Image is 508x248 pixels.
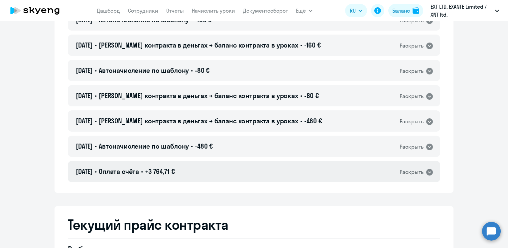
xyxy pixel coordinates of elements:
[68,217,440,233] h2: Текущий прайс контракта
[95,41,97,49] span: •
[300,117,302,125] span: •
[392,7,410,15] div: Баланс
[304,117,322,125] span: -480 €
[95,66,97,74] span: •
[195,66,209,74] span: -80 €
[191,142,193,150] span: •
[300,41,302,49] span: •
[350,7,356,15] span: RU
[400,42,424,50] div: Раскрыть
[400,117,424,126] div: Раскрыть
[400,92,424,100] div: Раскрыть
[304,91,319,100] span: -80 €
[400,67,424,75] div: Раскрыть
[400,168,424,176] div: Раскрыть
[128,7,158,14] a: Сотрудники
[76,66,93,74] span: [DATE]
[97,7,120,14] a: Дашборд
[76,41,93,49] span: [DATE]
[413,7,419,14] img: balance
[195,142,213,150] span: -480 €
[141,167,143,176] span: •
[76,142,93,150] span: [DATE]
[145,167,175,176] span: +3 764,71 €
[99,167,139,176] span: Оплата счёта
[99,66,189,74] span: Автоначисление по шаблону
[76,167,93,176] span: [DATE]
[243,7,288,14] a: Документооборот
[95,142,97,150] span: •
[166,7,184,14] a: Отчеты
[431,3,492,19] p: EXT LTD, ‎EXANTE Limited / XNT ltd.
[296,7,306,15] span: Ещё
[95,117,97,125] span: •
[76,91,93,100] span: [DATE]
[400,143,424,151] div: Раскрыть
[427,3,502,19] button: EXT LTD, ‎EXANTE Limited / XNT ltd.
[95,167,97,176] span: •
[191,66,193,74] span: •
[95,91,97,100] span: •
[300,91,302,100] span: •
[99,142,189,150] span: Автоначисление по шаблону
[388,4,423,17] button: Балансbalance
[192,7,235,14] a: Начислить уроки
[99,91,298,100] span: [PERSON_NAME] контракта в деньгах → баланс контракта в уроках
[296,4,313,17] button: Ещё
[304,41,321,49] span: -160 €
[76,117,93,125] span: [DATE]
[99,117,298,125] span: [PERSON_NAME] контракта в деньгах → баланс контракта в уроках
[99,41,298,49] span: [PERSON_NAME] контракта в деньгах → баланс контракта в уроках
[345,4,367,17] button: RU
